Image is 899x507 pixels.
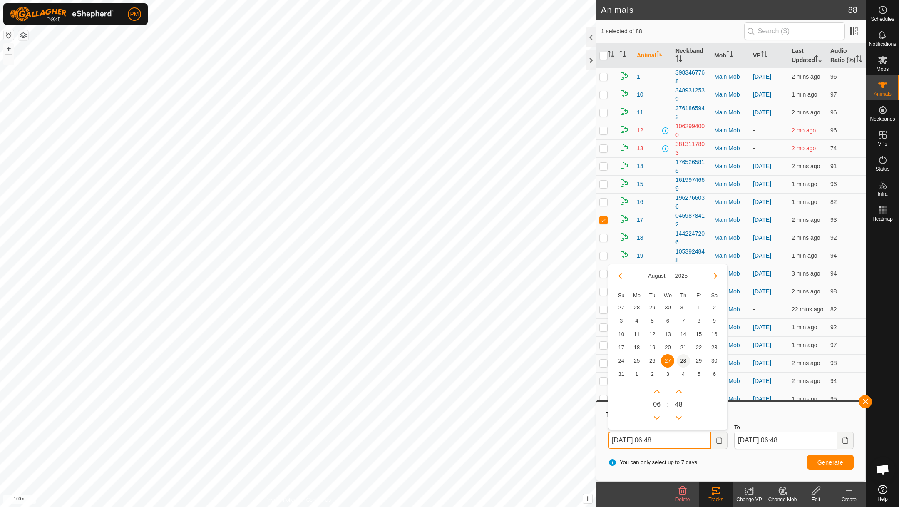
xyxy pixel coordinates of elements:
[660,354,675,368] td: 27
[708,341,721,354] span: 23
[714,377,746,385] div: Main Mob
[830,288,837,295] span: 98
[708,314,721,328] span: 9
[619,196,629,206] img: returning on
[637,108,643,117] span: 11
[677,341,690,354] span: 21
[699,496,733,503] div: Tracks
[707,301,722,314] td: 2
[660,341,675,354] td: 20
[692,368,705,381] span: 5
[692,314,705,328] span: 8
[677,354,690,368] span: 28
[832,496,866,503] div: Create
[714,269,746,278] div: Main Mob
[650,385,663,398] p-button: Next Hour
[646,368,659,381] span: 2
[707,354,722,368] td: 30
[613,314,629,328] td: 3
[830,342,837,348] span: 97
[630,354,643,368] span: 25
[726,52,733,59] p-sorticon: Activate to sort
[645,368,660,381] td: 2
[788,43,827,68] th: Last Updated
[661,314,674,328] span: 6
[629,301,644,314] td: 28
[633,292,641,298] span: Mo
[601,5,848,15] h2: Animals
[830,109,837,116] span: 96
[830,127,837,134] span: 96
[792,199,817,205] span: 28 Aug 2025, 6:46 am
[714,341,746,350] div: Main Mob
[792,163,820,169] span: 28 Aug 2025, 6:45 am
[675,68,708,86] div: 3983467768
[714,126,746,135] div: Main Mob
[869,42,896,47] span: Notifications
[661,301,674,314] span: 30
[608,458,697,467] span: You can only select up to 7 days
[792,288,820,295] span: 28 Aug 2025, 6:45 am
[645,301,660,314] td: 29
[714,90,746,99] div: Main Mob
[637,162,643,171] span: 14
[714,180,746,189] div: Main Mob
[878,142,887,147] span: VPs
[661,341,674,354] span: 20
[637,144,643,153] span: 13
[18,30,28,40] button: Map Layers
[619,89,629,99] img: returning on
[675,140,708,157] div: 3813117803
[672,271,691,281] button: Choose Year
[691,354,706,368] td: 29
[750,43,788,68] th: VP
[650,411,663,425] p-button: Previous Hour
[615,368,628,381] span: 31
[677,368,690,381] span: 4
[708,301,721,314] span: 2
[872,216,893,221] span: Heatmap
[870,457,895,482] a: Open chat
[265,496,296,504] a: Privacy Policy
[619,160,629,170] img: returning on
[714,162,746,171] div: Main Mob
[792,127,816,134] span: 7 June 2025, 4:45 pm
[649,292,656,298] span: Tu
[753,378,771,384] a: [DATE]
[637,126,643,135] span: 12
[630,341,643,354] span: 18
[615,328,628,341] span: 10
[792,270,820,277] span: 28 Aug 2025, 6:44 am
[799,496,832,503] div: Edit
[866,482,899,505] a: Help
[691,314,706,328] td: 8
[875,167,889,171] span: Status
[870,117,895,122] span: Neckbands
[707,328,722,341] td: 16
[753,288,771,295] a: [DATE]
[130,10,139,19] span: PM
[630,368,643,381] span: 1
[664,292,672,298] span: We
[645,354,660,368] td: 26
[10,7,114,22] img: Gallagher Logo
[877,497,888,502] span: Help
[753,109,771,116] a: [DATE]
[677,301,690,314] span: 31
[792,73,820,80] span: 28 Aug 2025, 6:45 am
[675,497,690,502] span: Delete
[613,341,629,354] td: 17
[615,341,628,354] span: 17
[714,251,746,260] div: Main Mob
[830,199,837,205] span: 82
[4,30,14,40] button: Reset Map
[830,270,837,277] span: 94
[830,360,837,366] span: 98
[848,4,857,16] span: 88
[707,314,722,328] td: 9
[877,67,889,72] span: Mobs
[830,324,837,331] span: 92
[711,432,728,449] button: Choose Date
[646,301,659,314] span: 29
[661,354,674,368] span: 27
